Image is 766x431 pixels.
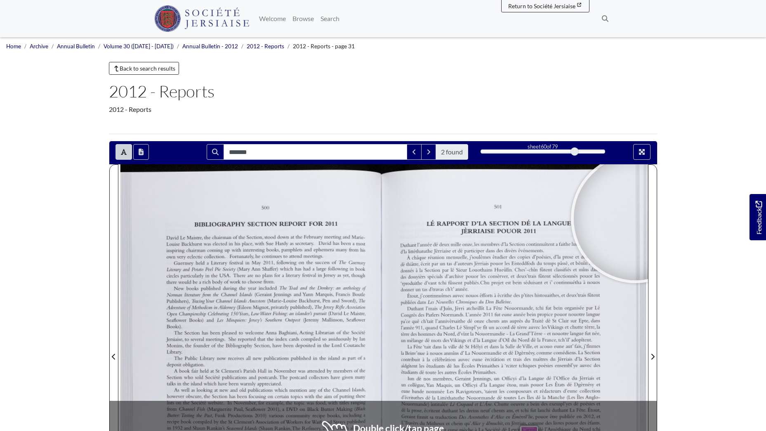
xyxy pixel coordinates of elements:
span: down [277,234,288,239]
span: to [283,255,286,259]
span: [PERSON_NAME] [266,241,296,246]
span: les [474,242,478,246]
span: i’ [549,281,551,284]
span: par [431,263,437,267]
span: There [233,273,244,278]
span: les [594,274,598,278]
span: the [204,235,209,239]
span: of [332,260,336,265]
span: eclectic [187,254,199,259]
span: les [481,274,484,278]
span: [PERSON_NAME] [429,287,458,291]
span: POUOR [497,227,519,234]
button: Toggle text selection (Alt+T) [115,144,132,160]
span: Eisteddfods [511,260,533,265]
span: SECTION [489,220,516,227]
span: as [290,242,292,245]
span: his [235,242,238,246]
span: a [556,243,557,246]
span: festival [229,260,241,265]
img: Société Jersiaise [154,5,250,32]
span: [PERSON_NAME] [276,241,308,246]
span: his [360,248,364,251]
span: passe, [557,261,568,266]
span: on [299,261,303,265]
span: held [196,261,203,265]
span: continues [262,254,280,259]
div: 2012 - Reports [109,104,658,114]
span: [PERSON_NAME] [167,292,196,297]
span: published [201,286,219,291]
span: ch’t’ [445,287,452,291]
span: JERRIAISE [461,227,491,235]
span: prose [562,256,572,260]
span: pamphlets [281,248,301,253]
span: up [224,249,228,253]
span: literary [285,273,299,278]
span: d’la [553,254,559,259]
span: has [295,267,299,271]
span: he [255,254,259,258]
span: A [407,255,409,259]
span: Potato [191,268,201,272]
span: [GEOGRAPHIC_DATA] [174,261,216,266]
span: [PERSON_NAME] [559,242,589,246]
a: Home [6,43,21,50]
span: sélectionnés [553,273,576,278]
span: as [337,274,340,277]
span: membres [481,242,497,246]
span: ffltent [587,292,597,297]
span: et [575,256,578,259]
span: 500 [262,205,268,210]
span: with [231,247,240,252]
span: un [415,288,419,292]
span: the [309,286,314,289]
span: des [509,255,514,259]
span: inspiring [166,249,183,253]
span: LA [533,220,540,227]
span: and [300,286,305,290]
span: Section [424,268,438,273]
span: literature [184,293,198,297]
span: [PERSON_NAME] [424,280,454,285]
span: from [201,293,209,297]
span: festival [302,272,314,277]
span: chairman [212,235,229,240]
span: the [296,234,301,239]
span: deux’trais [516,273,535,278]
span: to [242,280,245,284]
span: mille [450,242,460,247]
a: Annual Bulletin - 2012 [182,43,238,50]
span: copies [517,256,528,260]
span: temps [544,262,554,267]
span: has [333,241,337,245]
span: (Geraint [255,292,270,297]
button: Full screen mode [633,144,651,160]
span: chaque [412,256,424,260]
span: Jerriais [474,261,487,266]
span: Sieur [456,268,466,272]
span: at [290,236,293,239]
span: [GEOGRAPHIC_DATA]. [219,273,264,278]
span: and [304,247,311,252]
span: pouor [466,275,477,280]
span: jerriaise [434,249,448,254]
span: par [442,269,448,273]
span: following [328,266,346,272]
button: Next Match [421,144,436,160]
span: with [255,241,263,246]
span: des [401,275,405,279]
span: no [255,274,259,278]
span: books, [266,248,278,253]
span: meeting [324,235,339,240]
span: et [453,250,455,253]
span: evenements. [518,248,541,253]
span: lus [571,242,575,246]
span: Hueulin. [494,267,511,272]
span: February [304,235,321,240]
span: of [362,287,365,290]
span: was [204,242,209,246]
span: [PERSON_NAME] [167,242,199,247]
span: and [183,267,188,271]
span: tchi [438,281,444,285]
